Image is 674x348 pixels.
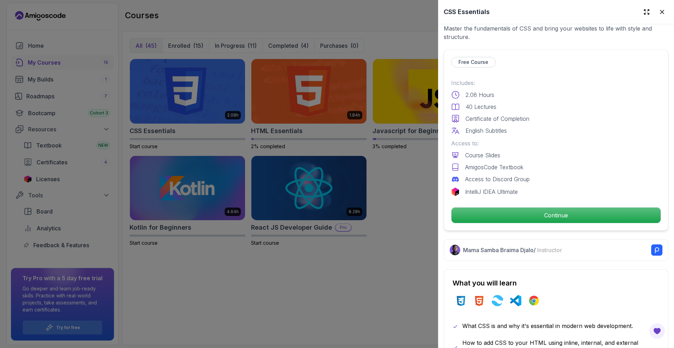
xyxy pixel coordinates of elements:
p: Access to Discord Group [465,175,530,183]
img: Nelson Djalo [450,245,460,255]
h2: What you will learn [452,278,660,288]
p: Access to: [451,139,661,147]
p: Master the fundamentals of CSS and bring your websites to life with style and structure. [444,24,668,41]
p: AmigosCode Textbook [465,163,523,171]
h2: CSS Essentials [444,7,490,17]
img: tailwindcss logo [492,295,503,306]
button: Expand drawer [640,6,653,18]
img: html logo [474,295,485,306]
p: IntelliJ IDEA Ultimate [465,188,518,196]
p: Free Course [458,59,488,66]
img: jetbrains logo [451,188,460,196]
p: Includes: [451,79,661,87]
span: Instructor [537,247,562,254]
button: Open Feedback Button [649,323,666,340]
p: 2.08 Hours [465,91,494,99]
img: css logo [455,295,467,306]
p: Certificate of Completion [465,114,529,123]
p: What CSS is and why it's essential in modern web development. [462,322,633,330]
p: Mama Samba Braima Djalo / [463,246,562,254]
p: Course Slides [465,151,500,159]
img: vscode logo [510,295,521,306]
p: English Subtitles [465,126,507,135]
button: Continue [451,207,661,223]
p: 40 Lectures [465,103,496,111]
img: chrome logo [528,295,540,306]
